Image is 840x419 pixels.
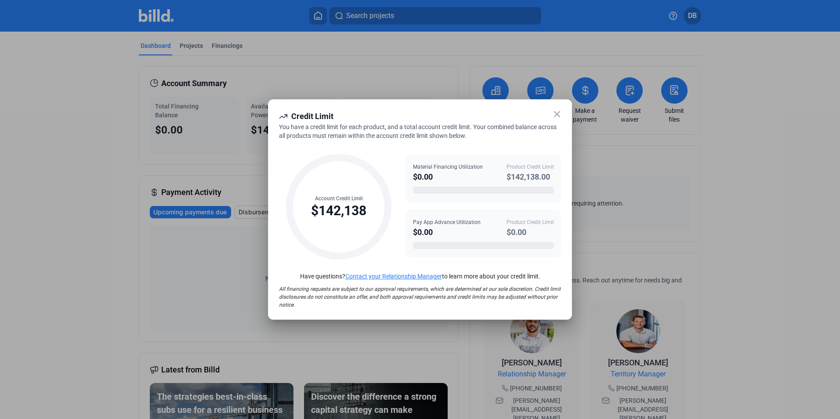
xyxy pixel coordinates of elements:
span: All financing requests are subject to our approval requirements, which are determined at our sole... [279,286,561,308]
span: You have a credit limit for each product, and a total account credit limit. Your combined balance... [279,123,557,139]
a: Contact your Relationship Manager [345,273,442,280]
div: $0.00 [507,226,554,238]
div: Account Credit Limit [311,195,366,202]
div: Material Financing Utilization [413,163,483,171]
span: Have questions? to learn more about your credit limit. [300,273,540,280]
div: Product Credit Limit [507,218,554,226]
div: Product Credit Limit [507,163,554,171]
div: $0.00 [413,171,483,183]
div: $142,138.00 [507,171,554,183]
div: Pay App Advance Utilization [413,218,481,226]
span: Credit Limit [291,112,333,121]
div: $0.00 [413,226,481,238]
div: $142,138 [311,202,366,219]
